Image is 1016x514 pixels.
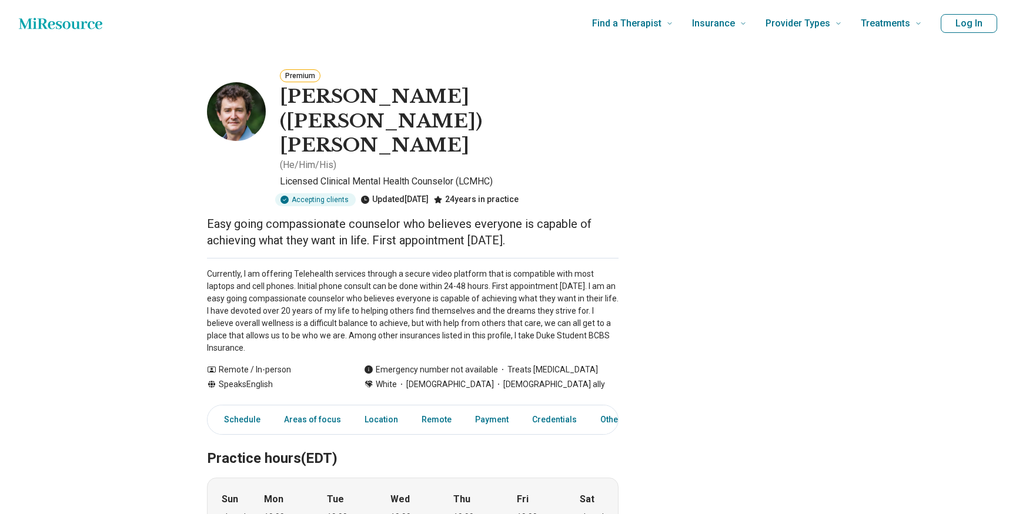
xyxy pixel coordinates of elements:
[580,492,594,506] strong: Sat
[498,364,598,376] span: Treats [MEDICAL_DATA]
[360,193,429,206] div: Updated [DATE]
[453,492,470,506] strong: Thu
[280,85,619,158] h1: [PERSON_NAME] ([PERSON_NAME]) [PERSON_NAME]
[207,216,619,248] p: Easy going compassionate counselor who believes everyone is capable of achieving what they want i...
[593,408,636,432] a: Other
[364,364,498,376] div: Emergency number not available
[280,174,619,189] p: Licensed Clinical Mental Health Counselor (LCMHC)
[468,408,516,432] a: Payment
[275,193,356,206] div: Accepting clients
[210,408,268,432] a: Schedule
[525,408,584,432] a: Credentials
[277,408,348,432] a: Areas of focus
[766,15,830,32] span: Provider Types
[376,378,397,391] span: White
[592,15,661,32] span: Find a Therapist
[207,364,340,376] div: Remote / In-person
[207,421,619,469] h2: Practice hours (EDT)
[494,378,605,391] span: [DEMOGRAPHIC_DATA] ally
[280,158,336,172] p: ( He/Him/His )
[861,15,910,32] span: Treatments
[415,408,459,432] a: Remote
[327,492,344,506] strong: Tue
[19,12,102,35] a: Home page
[517,492,529,506] strong: Fri
[207,82,266,141] img: Daniel Perry, Licensed Clinical Mental Health Counselor (LCMHC)
[357,408,405,432] a: Location
[390,492,410,506] strong: Wed
[207,378,340,391] div: Speaks English
[433,193,519,206] div: 24 years in practice
[397,378,494,391] span: [DEMOGRAPHIC_DATA]
[222,492,238,506] strong: Sun
[280,69,320,82] button: Premium
[941,14,997,33] button: Log In
[264,492,283,506] strong: Mon
[692,15,735,32] span: Insurance
[207,268,619,354] p: Currently, I am offering Telehealth services through a secure video platform that is compatible w...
